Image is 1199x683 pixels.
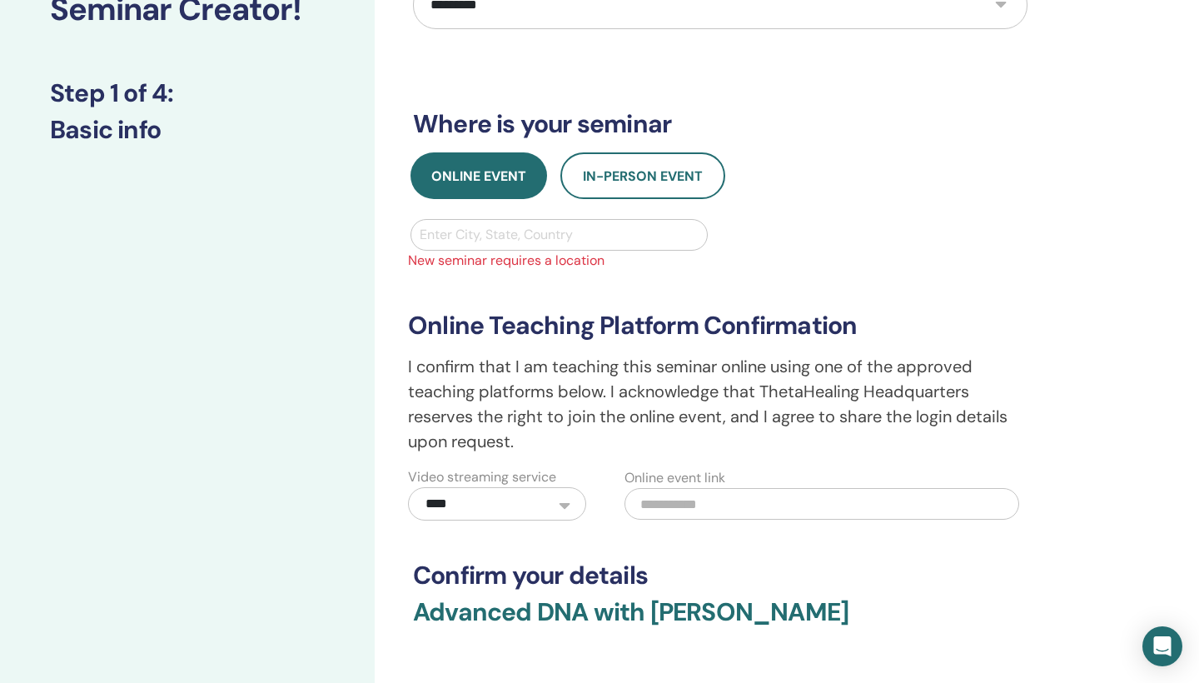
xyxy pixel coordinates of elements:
p: I confirm that I am teaching this seminar online using one of the approved teaching platforms bel... [408,354,1032,454]
h3: Step 1 of 4 : [50,78,325,108]
h3: Online Teaching Platform Confirmation [408,311,1032,341]
h3: Basic info [50,115,325,145]
div: Open Intercom Messenger [1142,626,1182,666]
h3: Where is your seminar [413,109,1027,139]
button: In-Person Event [560,152,725,199]
label: Online event link [624,468,725,488]
h3: Advanced DNA with [PERSON_NAME] [413,597,1027,647]
span: New seminar requires a location [398,251,1042,271]
h3: Confirm your details [413,561,1027,591]
button: Online Event [410,152,547,199]
label: Video streaming service [408,467,556,487]
span: Online Event [431,167,526,185]
span: In-Person Event [583,167,703,185]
